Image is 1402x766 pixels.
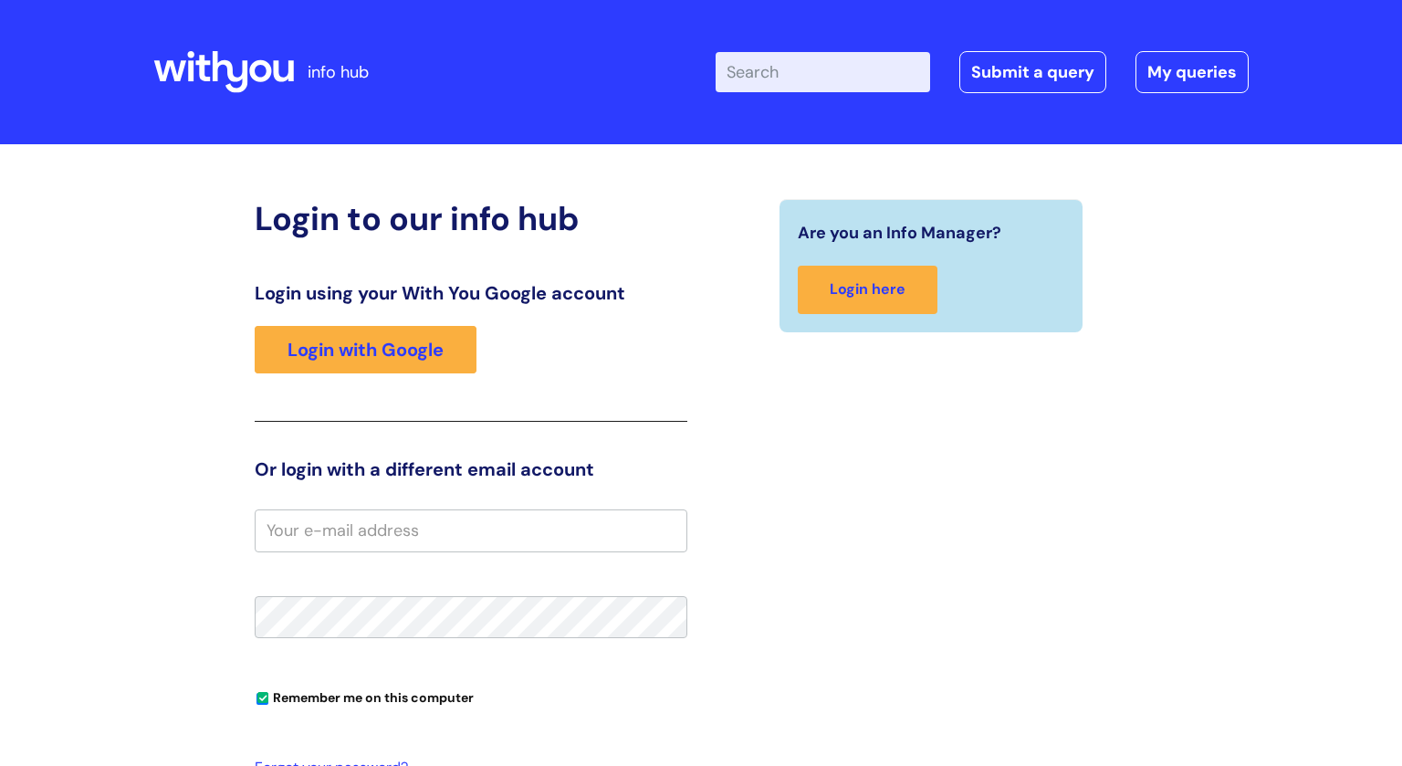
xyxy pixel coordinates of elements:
[255,509,687,551] input: Your e-mail address
[255,686,474,706] label: Remember me on this computer
[959,51,1106,93] a: Submit a query
[255,282,687,304] h3: Login using your With You Google account
[798,218,1001,247] span: Are you an Info Manager?
[1135,51,1249,93] a: My queries
[798,266,937,314] a: Login here
[716,52,930,92] input: Search
[255,199,687,238] h2: Login to our info hub
[308,58,369,87] p: info hub
[256,693,268,705] input: Remember me on this computer
[255,682,687,711] div: You can uncheck this option if you're logging in from a shared device
[255,326,476,373] a: Login with Google
[255,458,687,480] h3: Or login with a different email account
